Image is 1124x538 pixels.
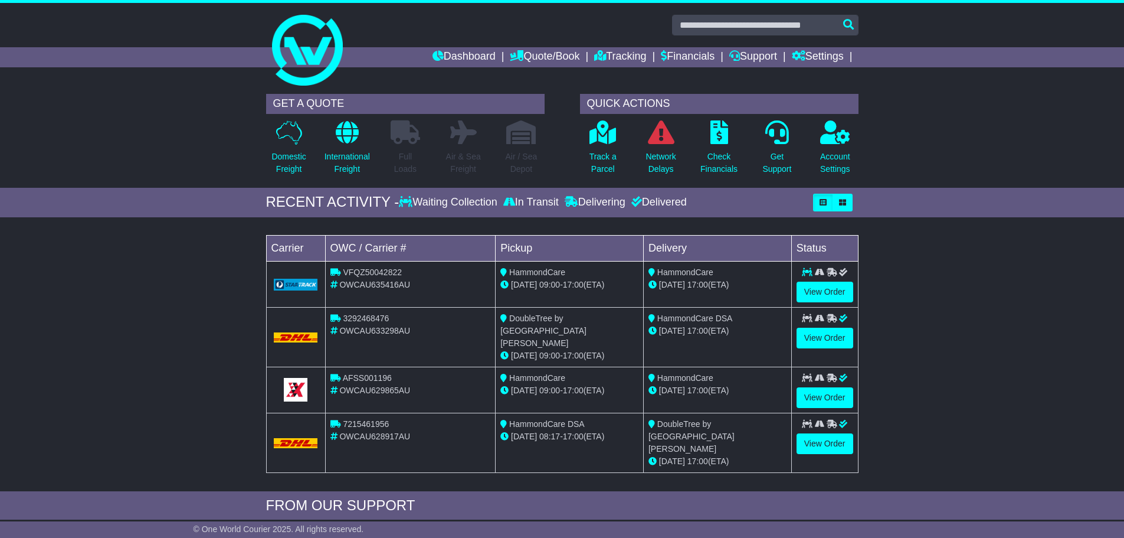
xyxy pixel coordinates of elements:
[343,268,402,277] span: VFQZ50042822
[594,47,646,67] a: Tracking
[645,151,676,175] p: Network Delays
[343,314,389,323] span: 3292468476
[762,120,792,182] a: GetSupport
[539,432,560,441] span: 08:17
[500,350,638,362] div: - (ETA)
[762,151,791,175] p: Get Support
[659,457,685,466] span: [DATE]
[797,282,853,302] a: View Order
[648,279,787,291] div: (ETA)
[539,386,560,395] span: 09:00
[324,120,371,182] a: InternationalFreight
[820,151,850,175] p: Account Settings
[506,151,538,175] p: Air / Sea Depot
[563,432,584,441] span: 17:00
[797,387,853,408] a: View Order
[687,386,708,395] span: 17:00
[729,47,777,67] a: Support
[648,384,787,397] div: (ETA)
[266,497,858,514] div: FROM OUR SUPPORT
[274,279,318,291] img: GetCarrierServiceLogo
[539,351,560,360] span: 09:00
[659,326,685,335] span: [DATE]
[500,314,586,348] span: DoubleTree by [GEOGRAPHIC_DATA][PERSON_NAME]
[339,386,410,395] span: OWCAU629865AU
[500,384,638,397] div: - (ETA)
[657,314,733,323] span: HammondCare DSA
[500,431,638,443] div: - (ETA)
[563,386,584,395] span: 17:00
[274,438,318,448] img: DHL.png
[339,432,410,441] span: OWCAU628917AU
[580,94,858,114] div: QUICK ACTIONS
[563,280,584,289] span: 17:00
[266,235,325,261] td: Carrier
[700,120,738,182] a: CheckFinancials
[659,280,685,289] span: [DATE]
[687,280,708,289] span: 17:00
[271,120,306,182] a: DomesticFreight
[511,280,537,289] span: [DATE]
[496,235,644,261] td: Pickup
[661,47,715,67] a: Financials
[659,386,685,395] span: [DATE]
[797,328,853,348] a: View Order
[648,325,787,337] div: (ETA)
[266,94,545,114] div: GET A QUOTE
[648,455,787,468] div: (ETA)
[274,332,318,342] img: DHL.png
[687,326,708,335] span: 17:00
[687,457,708,466] span: 17:00
[562,196,628,209] div: Delivering
[657,268,713,277] span: HammondCare
[509,268,565,277] span: HammondCare
[500,279,638,291] div: - (ETA)
[511,432,537,441] span: [DATE]
[539,280,560,289] span: 09:00
[325,151,370,175] p: International Freight
[284,378,307,402] img: GetCarrierServiceLogo
[643,235,791,261] td: Delivery
[194,524,364,534] span: © One World Courier 2025. All rights reserved.
[339,280,410,289] span: OWCAU635416AU
[791,235,858,261] td: Status
[657,373,713,383] span: HammondCare
[391,151,420,175] p: Full Loads
[399,196,500,209] div: Waiting Collection
[645,120,676,182] a: NetworkDelays
[343,419,389,429] span: 7215461956
[700,151,738,175] p: Check Financials
[563,351,584,360] span: 17:00
[339,326,410,335] span: OWCAU633298AU
[509,419,585,429] span: HammondCare DSA
[797,433,853,454] a: View Order
[325,235,496,261] td: OWC / Carrier #
[446,151,481,175] p: Air & Sea Freight
[511,351,537,360] span: [DATE]
[271,151,306,175] p: Domestic Freight
[266,194,399,211] div: RECENT ACTIVITY -
[509,373,565,383] span: HammondCare
[792,47,844,67] a: Settings
[628,196,687,209] div: Delivered
[510,47,579,67] a: Quote/Book
[648,419,735,454] span: DoubleTree by [GEOGRAPHIC_DATA][PERSON_NAME]
[589,151,617,175] p: Track a Parcel
[511,386,537,395] span: [DATE]
[500,196,562,209] div: In Transit
[820,120,851,182] a: AccountSettings
[432,47,496,67] a: Dashboard
[343,373,392,383] span: AFSS001196
[589,120,617,182] a: Track aParcel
